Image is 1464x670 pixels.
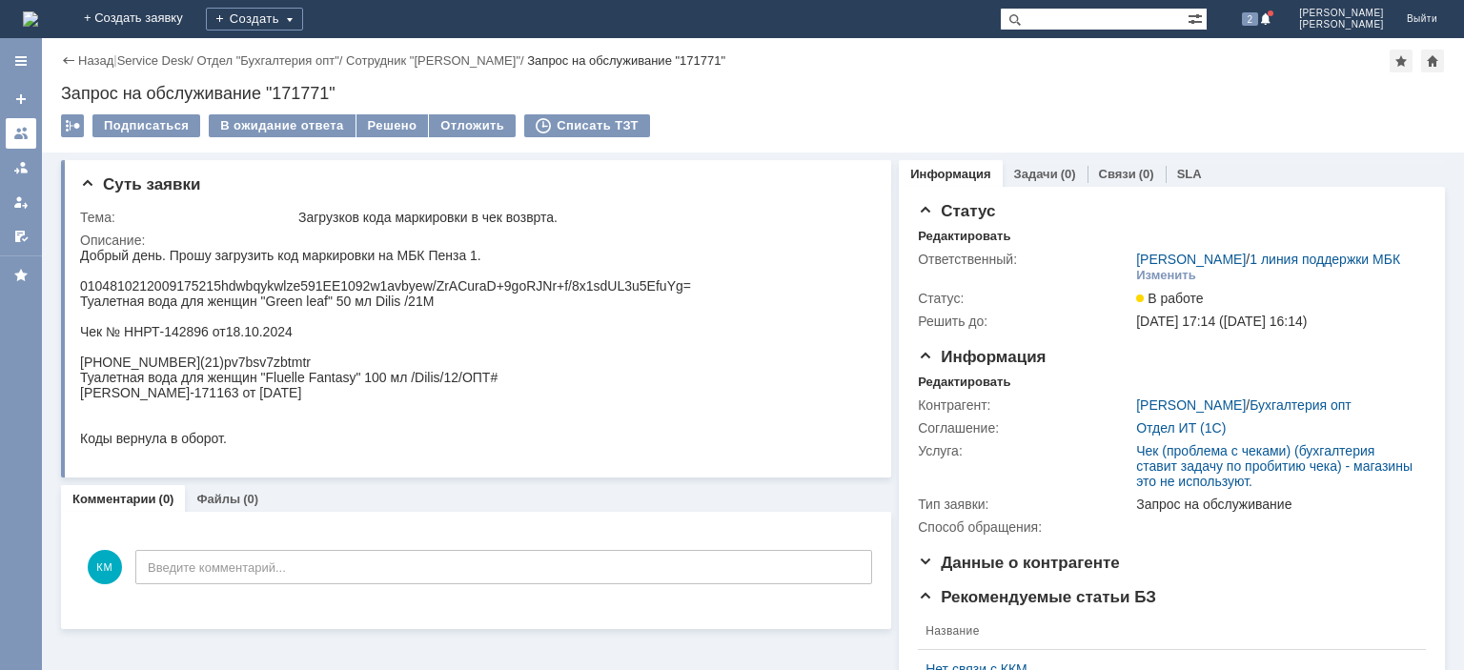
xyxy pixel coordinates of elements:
[72,492,156,506] a: Комментарии
[918,519,1132,535] div: Способ обращения:
[1242,12,1259,26] span: 2
[1136,397,1352,413] div: /
[918,554,1120,572] span: Данные о контрагенте
[918,291,1132,306] div: Статус:
[6,118,36,149] a: Заявки на командах
[113,52,116,67] div: |
[1250,252,1400,267] a: 1 линия поддержки МБК
[1177,167,1202,181] a: SLA
[1136,397,1246,413] a: [PERSON_NAME]
[80,175,200,193] span: Суть заявки
[918,443,1132,458] div: Услуга:
[80,233,868,248] div: Описание:
[1061,167,1076,181] div: (0)
[1136,443,1413,489] a: Чек (проблема с чеками) (бухгалтерия ставит задачу по пробитию чека) - магазины это не используют.
[1421,50,1444,72] div: Сделать домашней страницей
[88,550,122,584] span: КМ
[1136,252,1246,267] a: [PERSON_NAME]
[298,210,864,225] div: Загрузков кода маркировки в чек возврта.
[1136,291,1203,306] span: В работе
[527,53,725,68] div: Запрос на обслуживание "171771"
[6,84,36,114] a: Создать заявку
[918,497,1132,512] div: Тип заявки:
[1139,167,1154,181] div: (0)
[206,8,303,30] div: Создать
[918,229,1010,244] div: Редактировать
[117,53,197,68] div: /
[1250,397,1352,413] a: Бухгалтерия опт
[23,11,38,27] img: logo
[61,114,84,137] div: Работа с массовостью
[918,588,1156,606] span: Рекомендуемые статьи БЗ
[117,53,191,68] a: Service Desk
[1136,268,1196,283] div: Изменить
[918,314,1132,329] div: Решить до:
[1136,314,1307,329] span: [DATE] 17:14 ([DATE] 16:14)
[918,252,1132,267] div: Ответственный:
[918,397,1132,413] div: Контрагент:
[910,167,990,181] a: Информация
[1299,8,1384,19] span: [PERSON_NAME]
[196,53,346,68] div: /
[80,210,295,225] div: Тема:
[6,221,36,252] a: Мои согласования
[918,375,1010,390] div: Редактировать
[196,53,338,68] a: Отдел "Бухгалтерия опт"
[918,348,1046,366] span: Информация
[23,11,38,27] a: Перейти на домашнюю страницу
[1136,420,1226,436] a: Отдел ИТ (1С)
[196,492,240,506] a: Файлы
[346,53,527,68] div: /
[1299,19,1384,30] span: [PERSON_NAME]
[918,613,1411,650] th: Название
[78,53,113,68] a: Назад
[1136,497,1416,512] div: Запрос на обслуживание
[1390,50,1413,72] div: Добавить в избранное
[6,187,36,217] a: Мои заявки
[1188,9,1207,27] span: Расширенный поиск
[243,492,258,506] div: (0)
[1136,252,1400,267] div: /
[1099,167,1136,181] a: Связи
[159,492,174,506] div: (0)
[61,84,1445,103] div: Запрос на обслуживание "171771"
[918,202,995,220] span: Статус
[1014,167,1058,181] a: Задачи
[6,152,36,183] a: Заявки в моей ответственности
[346,53,520,68] a: Сотрудник "[PERSON_NAME]"
[918,420,1132,436] div: Соглашение:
